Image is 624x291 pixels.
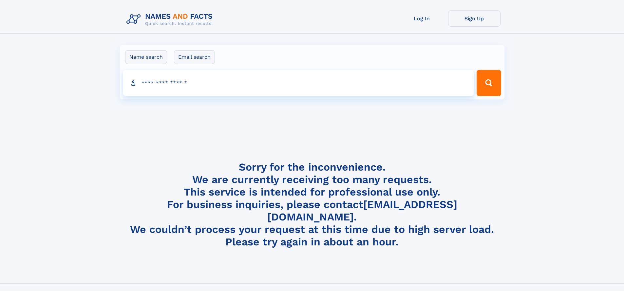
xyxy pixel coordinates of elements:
[124,161,501,248] h4: Sorry for the inconvenience. We are currently receiving too many requests. This service is intend...
[477,70,501,96] button: Search Button
[124,10,218,28] img: Logo Names and Facts
[123,70,474,96] input: search input
[174,50,215,64] label: Email search
[448,10,501,27] a: Sign Up
[125,50,167,64] label: Name search
[396,10,448,27] a: Log In
[267,198,457,223] a: [EMAIL_ADDRESS][DOMAIN_NAME]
